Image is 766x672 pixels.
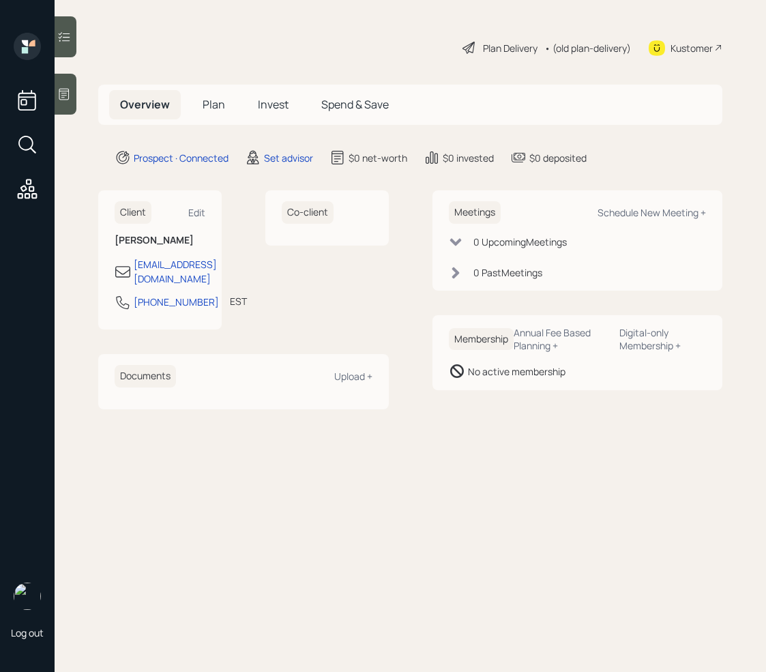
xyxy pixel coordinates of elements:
div: Schedule New Meeting + [598,206,706,219]
div: Edit [188,206,205,219]
h6: Client [115,201,151,224]
h6: Membership [449,328,514,351]
span: Invest [258,97,289,112]
div: Plan Delivery [483,41,537,55]
h6: Meetings [449,201,501,224]
span: Plan [203,97,225,112]
div: Upload + [334,370,372,383]
h6: Documents [115,365,176,388]
div: Kustomer [671,41,713,55]
div: • (old plan-delivery) [544,41,631,55]
div: Prospect · Connected [134,151,229,165]
div: EST [230,294,247,308]
span: Spend & Save [321,97,389,112]
div: $0 invested [443,151,494,165]
div: Set advisor [264,151,313,165]
div: $0 deposited [529,151,587,165]
h6: Co-client [282,201,334,224]
div: [EMAIL_ADDRESS][DOMAIN_NAME] [134,257,217,286]
span: Overview [120,97,170,112]
div: No active membership [468,364,565,379]
img: retirable_logo.png [14,583,41,610]
div: Annual Fee Based Planning + [514,326,608,352]
div: 0 Past Meeting s [473,265,542,280]
div: [PHONE_NUMBER] [134,295,219,309]
div: $0 net-worth [349,151,407,165]
div: Digital-only Membership + [619,326,706,352]
div: Log out [11,626,44,639]
div: 0 Upcoming Meeting s [473,235,567,249]
h6: [PERSON_NAME] [115,235,205,246]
